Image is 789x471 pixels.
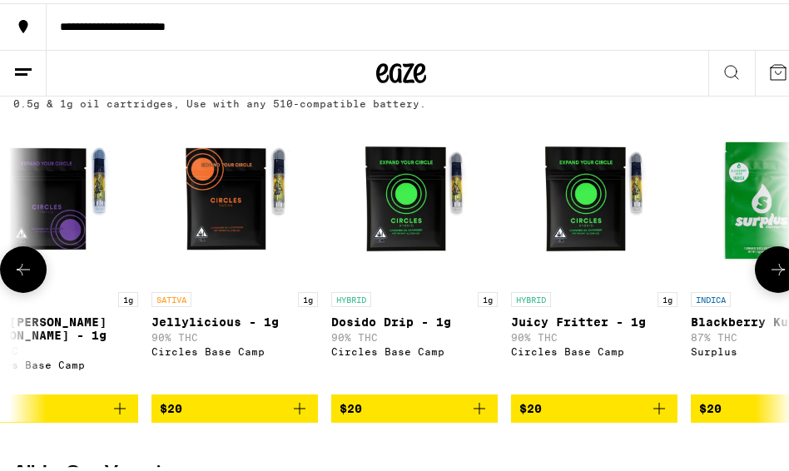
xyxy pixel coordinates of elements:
span: $20 [699,399,722,412]
div: Circles Base Camp [151,343,318,354]
p: Juicy Fritter - 1g [511,312,677,325]
p: HYBRID [511,289,551,304]
button: Add to bag [331,391,498,419]
p: 0.5g & 1g oil cartridges, Use with any 510-compatible battery. [13,95,426,106]
button: Add to bag [511,391,677,419]
span: $20 [519,399,542,412]
a: Open page for Dosido Drip - 1g from Circles Base Camp [331,114,498,390]
img: Circles Base Camp - Jellylicious - 1g [151,114,318,280]
p: 90% THC [151,329,318,340]
span: $20 [340,399,362,412]
p: 1g [657,289,677,304]
p: SATIVA [151,289,191,304]
p: 1g [118,289,138,304]
img: Circles Base Camp - Juicy Fritter - 1g [511,114,677,280]
p: 90% THC [511,329,677,340]
p: 1g [298,289,318,304]
p: INDICA [691,289,731,304]
p: 1g [478,289,498,304]
div: Circles Base Camp [511,343,677,354]
img: Circles Base Camp - Dosido Drip - 1g [331,114,498,280]
p: Jellylicious - 1g [151,312,318,325]
a: Open page for Juicy Fritter - 1g from Circles Base Camp [511,114,677,390]
p: Dosido Drip - 1g [331,312,498,325]
span: $20 [160,399,182,412]
a: Open page for Jellylicious - 1g from Circles Base Camp [151,114,318,390]
p: 90% THC [331,329,498,340]
p: HYBRID [331,289,371,304]
button: Add to bag [151,391,318,419]
div: Circles Base Camp [331,343,498,354]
